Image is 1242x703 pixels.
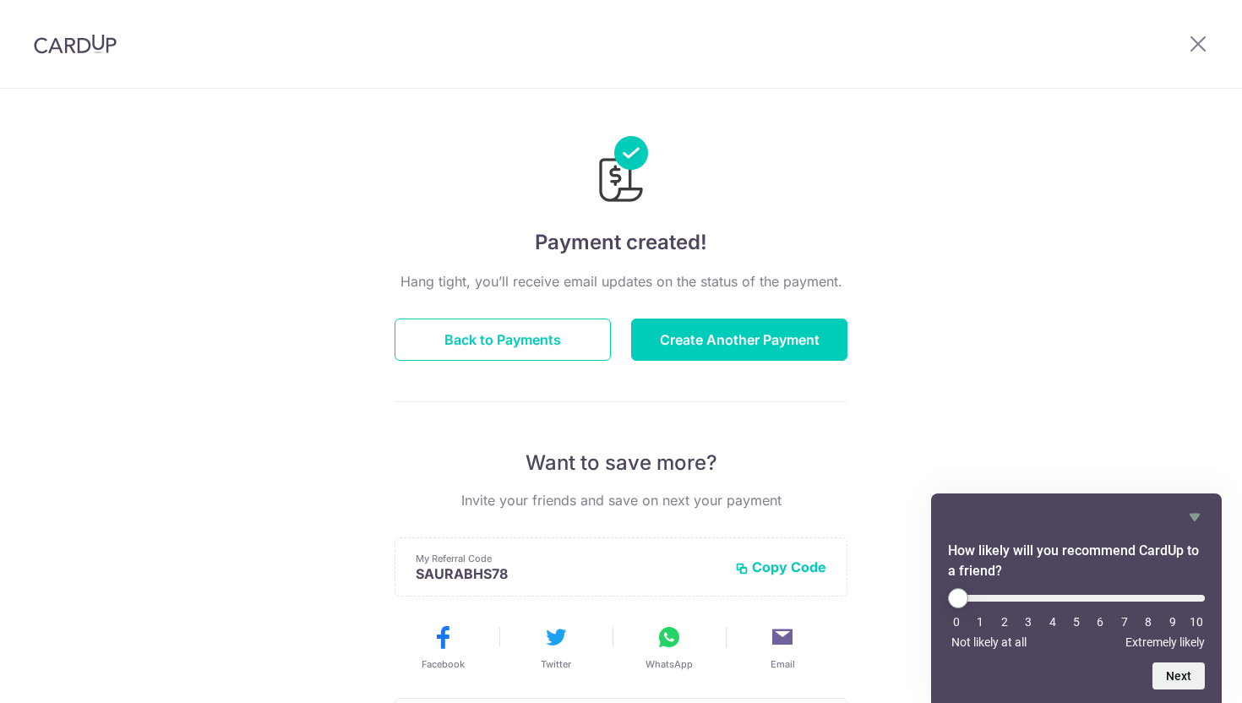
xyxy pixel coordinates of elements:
[948,507,1205,689] div: How likely will you recommend CardUp to a friend? Select an option from 0 to 10, with 0 being Not...
[395,227,847,258] h4: Payment created!
[594,136,648,207] img: Payments
[541,657,571,671] span: Twitter
[395,450,847,477] p: Want to save more?
[1125,635,1205,649] span: Extremely likely
[1140,615,1157,629] li: 8
[1068,615,1085,629] li: 5
[1152,662,1205,689] button: Next question
[1116,615,1133,629] li: 7
[1188,615,1205,629] li: 10
[34,34,117,54] img: CardUp
[733,624,832,671] button: Email
[735,559,826,575] button: Copy Code
[1185,507,1205,527] button: Hide survey
[506,624,606,671] button: Twitter
[1164,615,1181,629] li: 9
[395,319,611,361] button: Back to Payments
[948,588,1205,649] div: How likely will you recommend CardUp to a friend? Select an option from 0 to 10, with 0 being Not...
[395,490,847,510] p: Invite your friends and save on next your payment
[416,552,722,565] p: My Referral Code
[395,271,847,292] p: Hang tight, you’ll receive email updates on the status of the payment.
[1020,615,1037,629] li: 3
[1092,615,1109,629] li: 6
[646,657,693,671] span: WhatsApp
[422,657,465,671] span: Facebook
[996,615,1013,629] li: 2
[972,615,989,629] li: 1
[619,624,719,671] button: WhatsApp
[948,541,1205,581] h2: How likely will you recommend CardUp to a friend? Select an option from 0 to 10, with 0 being Not...
[948,615,965,629] li: 0
[771,657,795,671] span: Email
[631,319,847,361] button: Create Another Payment
[393,624,493,671] button: Facebook
[951,635,1027,649] span: Not likely at all
[1044,615,1061,629] li: 4
[416,565,722,582] p: SAURABHS78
